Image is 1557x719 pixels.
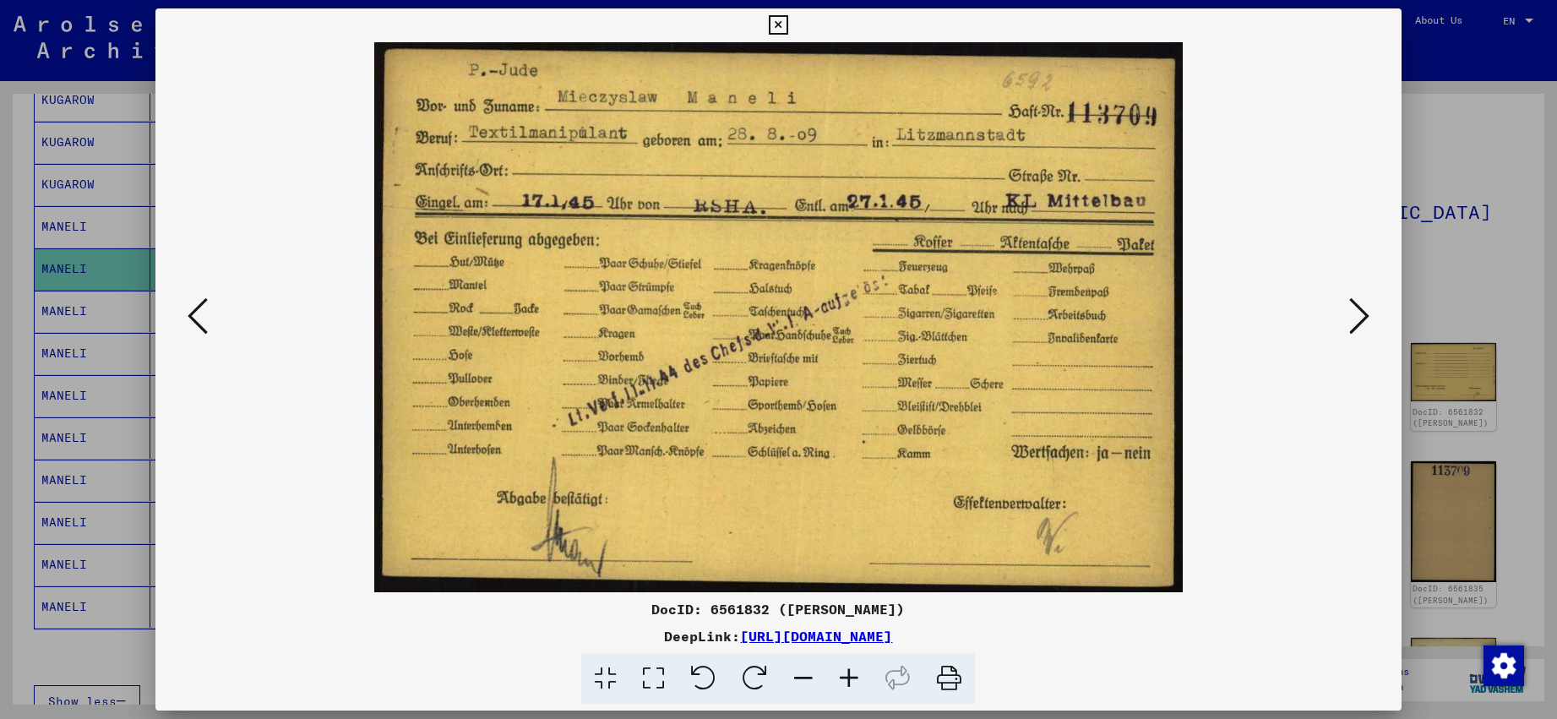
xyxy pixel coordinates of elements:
img: 001.jpg [213,42,1343,592]
a: [URL][DOMAIN_NAME] [740,628,892,645]
div: DeepLink: [155,626,1401,646]
div: Change consent [1483,645,1523,685]
div: DocID: 6561832 ([PERSON_NAME]) [155,599,1401,619]
img: Change consent [1484,645,1524,686]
